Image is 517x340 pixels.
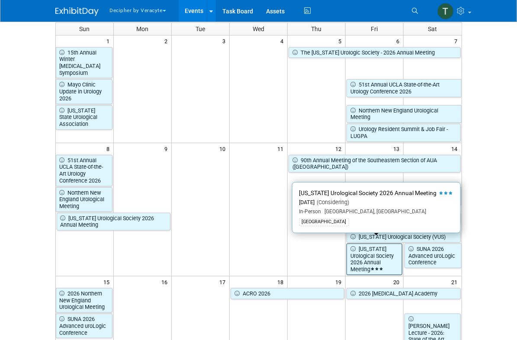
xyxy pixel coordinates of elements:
[103,276,113,287] span: 15
[451,276,462,287] span: 21
[164,35,171,46] span: 2
[55,7,99,16] img: ExhibitDay
[106,143,113,154] span: 8
[321,208,427,215] span: [GEOGRAPHIC_DATA], [GEOGRAPHIC_DATA]
[106,35,113,46] span: 1
[334,276,345,287] span: 19
[222,35,229,46] span: 3
[289,47,461,58] a: The [US_STATE] Urologic Society - 2026 Annual Meeting
[299,199,453,206] div: [DATE]
[371,26,378,32] span: Fri
[428,26,437,32] span: Sat
[253,26,264,32] span: Wed
[347,231,461,243] a: [US_STATE] Urological Society (VUS)
[315,199,350,205] span: (Considering)
[347,244,402,275] a: [US_STATE] Urological Society 2026 Annual Meeting
[56,47,113,79] a: 15th Annual Winter [MEDICAL_DATA] Symposium
[79,26,90,32] span: Sun
[289,155,461,173] a: 90th Annual Meeting of the Southeastern Section of AUA ([GEOGRAPHIC_DATA])
[56,288,113,313] a: 2026 Northern New England Urological Meeting
[196,26,206,32] span: Tue
[405,244,462,268] a: SUNA 2026 Advanced uroLogic Conference
[56,314,113,338] a: SUNA 2026 Advanced uroLogic Conference
[299,189,437,196] span: [US_STATE] Urological Society 2026 Annual Meeting
[299,208,321,215] span: In-Person
[334,143,345,154] span: 12
[347,124,461,141] a: Urology Resident Summit & Job Fair - LUGPA
[56,187,113,212] a: Northern New England Urological Meeting
[347,288,461,299] a: 2026 [MEDICAL_DATA] Academy
[231,288,344,299] a: ACRO 2026
[218,143,229,154] span: 10
[279,35,287,46] span: 4
[311,26,322,32] span: Thu
[56,79,113,104] a: Mayo Clinic Update in Urology 2026
[392,143,403,154] span: 13
[347,79,462,97] a: 51st Annual UCLA State-of-the-Art Urology Conference 2026
[454,35,462,46] span: 7
[164,143,171,154] span: 9
[137,26,149,32] span: Mon
[347,105,462,123] a: Northern New England Urological Meeting
[276,143,287,154] span: 11
[56,155,113,186] a: 51st Annual UCLA State-of-the-Art Urology Conference 2026
[299,218,349,226] div: [GEOGRAPHIC_DATA]
[395,35,403,46] span: 6
[57,213,171,231] a: [US_STATE] Urological Society 2026 Annual Meeting
[161,276,171,287] span: 16
[218,276,229,287] span: 17
[56,105,113,130] a: [US_STATE] State Urological Association
[337,35,345,46] span: 5
[392,276,403,287] span: 20
[451,143,462,154] span: 14
[437,3,454,19] img: Tony Alvarado
[276,276,287,287] span: 18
